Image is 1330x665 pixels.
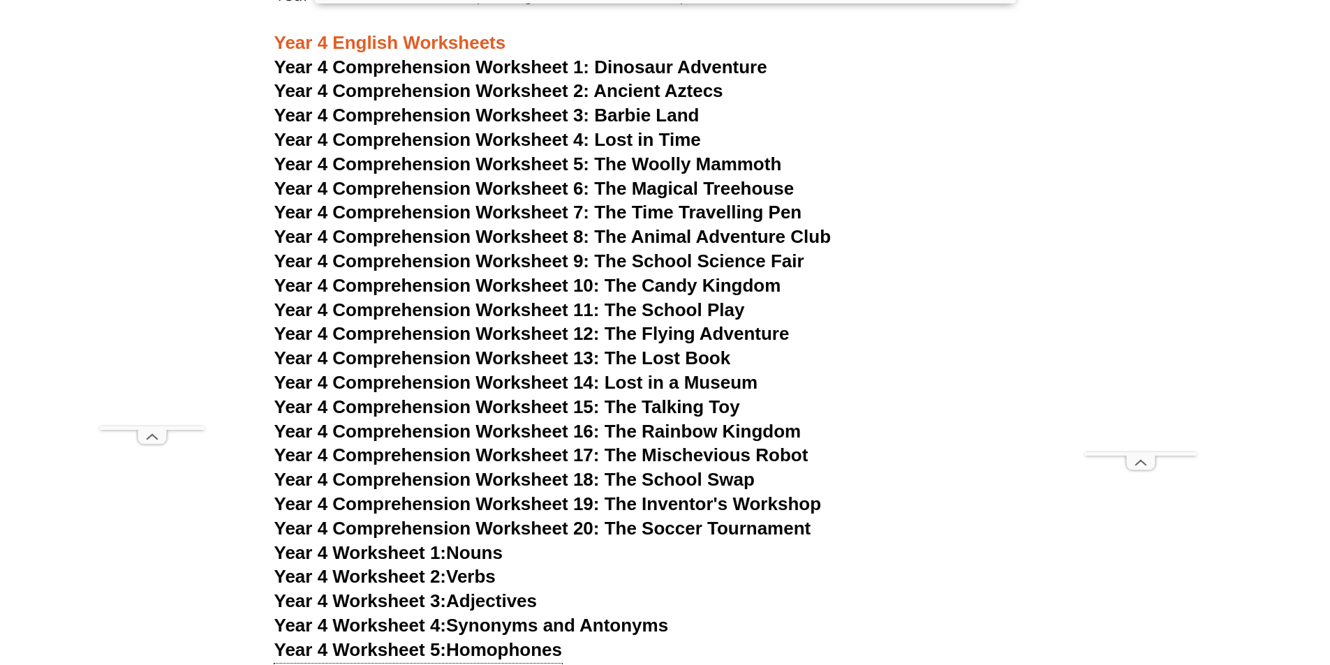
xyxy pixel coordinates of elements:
[274,226,832,247] a: Year 4 Comprehension Worksheet 8: The Animal Adventure Club
[274,251,804,271] a: Year 4 Comprehension Worksheet 9: The School Science Fair
[594,57,767,77] span: Dinosaur Adventure
[274,590,538,611] a: Year 4 Worksheet 3:Adjectives
[1085,33,1197,452] iframe: Advertisement
[274,299,745,320] a: Year 4 Comprehension Worksheet 11: The School Play
[274,178,795,199] a: Year 4 Comprehension Worksheet 6: The Magical Treehouse
[274,348,731,368] a: Year 4 Comprehension Worksheet 13: The Lost Book
[274,444,808,465] a: Year 4 Comprehension Worksheet 17: The Mischevious Robot
[274,129,701,150] a: Year 4 Comprehension Worksheet 4: Lost in Time
[274,566,496,587] a: Year 4 Worksheet 2:Verbs
[274,542,503,563] a: Year 4 Worksheet 1:Nouns
[274,57,590,77] span: Year 4 Comprehension Worksheet 1:
[274,105,700,126] a: Year 4 Comprehension Worksheet 3: Barbie Land
[274,639,447,660] span: Year 4 Worksheet 5:
[274,615,447,636] span: Year 4 Worksheet 4:
[1098,507,1330,665] iframe: Chat Widget
[274,542,447,563] span: Year 4 Worksheet 1:
[274,615,669,636] a: Year 4 Worksheet 4:Synonyms and Antonyms
[274,372,758,393] a: Year 4 Comprehension Worksheet 14: Lost in a Museum
[274,469,755,490] a: Year 4 Comprehension Worksheet 18: The School Swap
[274,518,811,539] a: Year 4 Comprehension Worksheet 20: The Soccer Tournament
[274,396,740,417] a: Year 4 Comprehension Worksheet 15: The Talking Toy
[274,323,790,344] a: Year 4 Comprehension Worksheet 12: The Flying Adventure
[274,639,563,660] a: Year 4 Worksheet 5:Homophones
[274,590,447,611] span: Year 4 Worksheet 3:
[274,493,822,514] a: Year 4 Comprehension Worksheet 19: The Inventor's Workshop
[274,202,802,223] a: Year 4 Comprehension Worksheet 7: The Time Travelling Pen
[274,275,781,296] a: Year 4 Comprehension Worksheet 10: The Candy Kingdom
[274,57,767,77] a: Year 4 Comprehension Worksheet 1: Dinosaur Adventure
[274,8,1056,55] h3: Year 4 English Worksheets
[100,33,205,426] iframe: Advertisement
[274,80,723,101] a: Year 4 Comprehension Worksheet 2: Ancient Aztecs
[274,154,782,174] a: Year 4 Comprehension Worksheet 5: The Woolly Mammoth
[274,421,801,442] a: Year 4 Comprehension Worksheet 16: The Rainbow Kingdom
[274,566,447,587] span: Year 4 Worksheet 2:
